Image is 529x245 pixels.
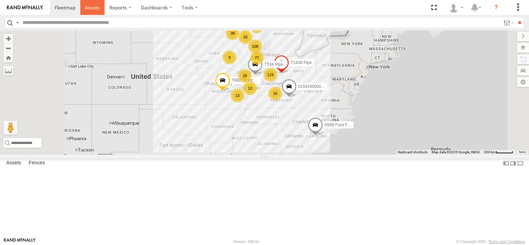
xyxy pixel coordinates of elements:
[432,150,480,154] span: Map data ©2025 Google, INEGI
[456,239,525,244] div: © Copyright 2025 -
[231,89,244,102] div: 13
[4,238,36,245] a: Visit our Website
[510,158,517,168] label: Dock Summary Table to the Right
[238,69,252,83] div: 28
[298,84,379,89] span: 015910000079668 - Doesnt work-REMOVE
[243,81,257,95] div: 13
[501,18,515,28] label: Search Filter Options
[290,60,312,65] span: T1438 Pipe
[3,34,13,43] button: Zoom in
[3,121,17,135] button: Drag Pegman onto the map to open Street View
[226,26,240,40] div: 38
[232,78,263,82] span: T682 Stretch Flat
[7,5,43,10] img: rand-logo.svg
[398,150,428,155] button: Keyboard shortcuts
[250,51,264,65] div: 77
[25,158,48,168] label: Fences
[268,87,282,100] div: 16
[248,39,262,53] div: 108
[263,68,277,82] div: 119
[446,2,466,13] div: Jared Benson
[519,151,526,153] a: Terms (opens in new tab)
[517,158,524,168] label: Hide Summary Table
[233,239,259,244] div: Version: 308.01
[223,51,236,64] div: 9
[239,30,252,44] div: 26
[3,66,13,75] label: Measure
[250,19,263,33] div: 41
[503,158,510,168] label: Dock Summary Table to the Left
[484,150,496,154] span: 200 km
[324,122,355,127] span: A589 Ford F350
[491,2,502,13] i: ?
[264,62,283,67] span: T534 Pipe
[3,43,13,53] button: Zoom out
[517,77,529,87] label: Map Settings
[482,150,515,155] button: Map Scale: 200 km per 46 pixels
[15,18,20,28] label: Search Query
[3,158,25,168] label: Assets
[3,53,13,62] button: Zoom Home
[488,239,525,244] a: Terms and Conditions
